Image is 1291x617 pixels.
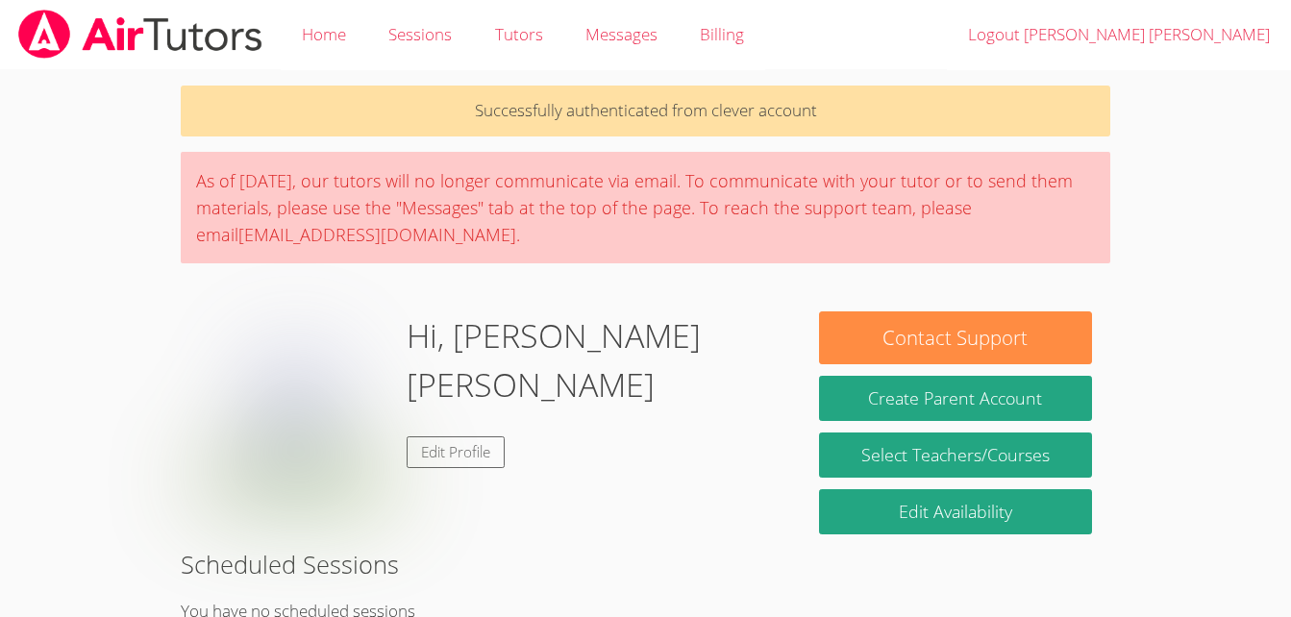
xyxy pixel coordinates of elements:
[819,489,1092,534] a: Edit Availability
[181,86,1110,136] p: Successfully authenticated from clever account
[819,432,1092,478] a: Select Teachers/Courses
[407,311,782,409] h1: Hi, [PERSON_NAME] [PERSON_NAME]
[407,436,505,468] a: Edit Profile
[819,311,1092,364] button: Contact Support
[585,23,658,45] span: Messages
[181,546,1110,582] h2: Scheduled Sessions
[181,152,1110,263] div: As of [DATE], our tutors will no longer communicate via email. To communicate with your tutor or ...
[16,10,264,59] img: airtutors_banner-c4298cdbf04f3fff15de1276eac7730deb9818008684d7c2e4769d2f7ddbe033.png
[199,311,391,504] img: default.png
[819,376,1092,421] button: Create Parent Account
